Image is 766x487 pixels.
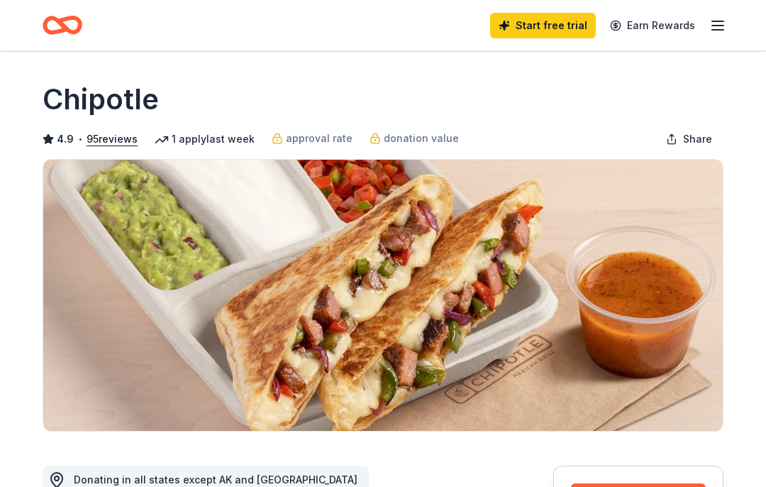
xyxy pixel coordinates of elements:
[490,13,596,38] a: Start free trial
[78,133,83,145] span: •
[155,131,255,148] div: 1 apply last week
[272,130,353,147] a: approval rate
[683,131,712,148] span: Share
[370,130,459,147] a: donation value
[43,160,723,431] img: Image for Chipotle
[43,9,82,42] a: Home
[601,13,704,38] a: Earn Rewards
[384,130,459,147] span: donation value
[74,474,357,486] span: Donating in all states except AK and [GEOGRAPHIC_DATA]
[57,131,74,148] span: 4.9
[286,130,353,147] span: approval rate
[87,131,138,148] button: 95reviews
[43,80,159,119] h1: Chipotle
[655,125,723,153] button: Share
